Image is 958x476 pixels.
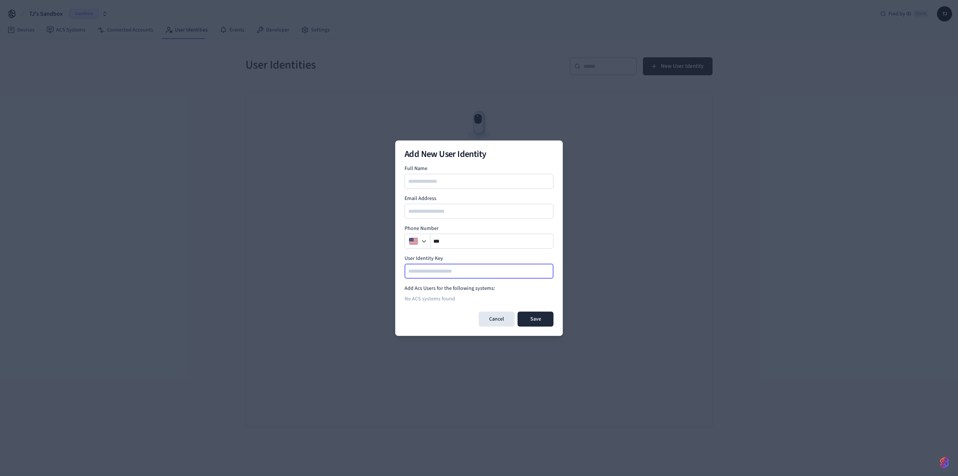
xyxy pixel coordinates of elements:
[405,165,553,172] label: Full Name
[405,225,553,232] label: Phone Number
[405,150,553,159] h2: Add New User Identity
[405,195,553,202] label: Email Address
[940,457,949,469] img: SeamLogoGradient.69752ec5.svg
[405,292,553,306] div: No ACS systems found
[479,312,515,327] button: Cancel
[405,285,553,292] h4: Add Acs Users for the following systems:
[518,312,553,327] button: Save
[405,255,553,262] label: User Identity Key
